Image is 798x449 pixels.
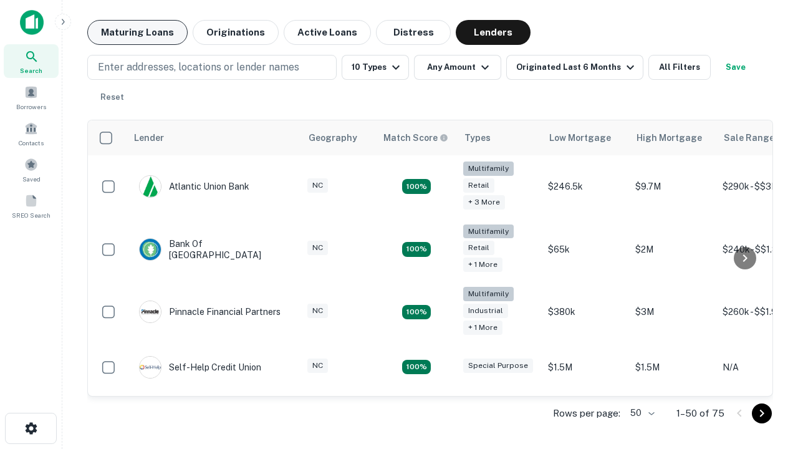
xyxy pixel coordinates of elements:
button: Reset [92,85,132,110]
div: High Mortgage [637,130,702,145]
div: Bank Of [GEOGRAPHIC_DATA] [139,238,289,261]
td: $1.5M [629,344,716,391]
button: Originations [193,20,279,45]
button: Distress [376,20,451,45]
div: NC [307,304,328,318]
button: Enter addresses, locations or lender names [87,55,337,80]
th: High Mortgage [629,120,716,155]
div: 50 [625,404,656,422]
div: Multifamily [463,287,514,301]
div: Lender [134,130,164,145]
span: Saved [22,174,41,184]
a: Saved [4,153,59,186]
button: Active Loans [284,20,371,45]
p: Rows per page: [553,406,620,421]
p: Enter addresses, locations or lender names [98,60,299,75]
div: + 1 more [463,258,502,272]
td: $65k [542,218,629,281]
div: NC [307,178,328,193]
button: Originated Last 6 Months [506,55,643,80]
img: capitalize-icon.png [20,10,44,35]
div: Matching Properties: 17, hasApolloMatch: undefined [402,242,431,257]
img: picture [140,301,161,322]
div: Capitalize uses an advanced AI algorithm to match your search with the best lender. The match sco... [383,131,448,145]
td: $1.5M [542,344,629,391]
th: Low Mortgage [542,120,629,155]
div: Atlantic Union Bank [139,175,249,198]
button: 10 Types [342,55,409,80]
div: Types [464,130,491,145]
button: Maturing Loans [87,20,188,45]
a: Contacts [4,117,59,150]
button: All Filters [648,55,711,80]
div: Originated Last 6 Months [516,60,638,75]
div: Low Mortgage [549,130,611,145]
td: $380k [542,281,629,344]
button: Lenders [456,20,531,45]
td: $9.7M [629,155,716,218]
span: Search [20,65,42,75]
span: Borrowers [16,102,46,112]
th: Capitalize uses an advanced AI algorithm to match your search with the best lender. The match sco... [376,120,457,155]
div: Matching Properties: 11, hasApolloMatch: undefined [402,360,431,375]
div: Retail [463,178,494,193]
span: SREO Search [12,210,50,220]
iframe: Chat Widget [736,309,798,369]
h6: Match Score [383,131,446,145]
div: + 3 more [463,195,505,210]
td: $246.5k [542,155,629,218]
button: Go to next page [752,403,772,423]
td: $2M [629,218,716,281]
th: Types [457,120,542,155]
p: 1–50 of 75 [676,406,724,421]
div: Geography [309,130,357,145]
div: Matching Properties: 10, hasApolloMatch: undefined [402,179,431,194]
div: + 1 more [463,321,502,335]
div: Pinnacle Financial Partners [139,301,281,323]
button: Save your search to get updates of matches that match your search criteria. [716,55,756,80]
div: Sale Range [724,130,774,145]
a: Search [4,44,59,78]
div: NC [307,359,328,373]
div: Multifamily [463,162,514,176]
a: Borrowers [4,80,59,114]
th: Geography [301,120,376,155]
div: Self-help Credit Union [139,356,261,379]
td: $3M [629,281,716,344]
div: Matching Properties: 13, hasApolloMatch: undefined [402,305,431,320]
button: Any Amount [414,55,501,80]
img: picture [140,176,161,197]
div: Industrial [463,304,508,318]
div: Multifamily [463,224,514,239]
th: Lender [127,120,301,155]
div: Retail [463,241,494,255]
a: SREO Search [4,189,59,223]
div: NC [307,241,328,255]
div: Special Purpose [463,359,533,373]
img: picture [140,357,161,378]
span: Contacts [19,138,44,148]
img: picture [140,239,161,260]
